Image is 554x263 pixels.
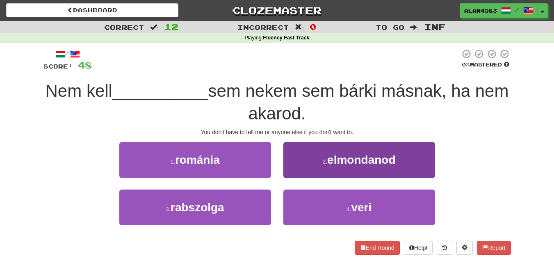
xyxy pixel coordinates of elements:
[43,63,73,70] span: Score:
[191,3,363,18] a: Clozemaster
[295,24,304,31] span: :
[164,22,178,32] span: 12
[283,190,435,225] button: 4.veri
[119,142,271,178] button: 1.románia
[460,3,538,18] a: alan4583 /
[46,81,112,101] span: Nem kell
[462,61,470,68] span: 0 %
[477,241,511,255] button: Report
[104,23,144,31] span: Correct
[327,153,395,166] span: elmondanod
[171,201,224,214] span: rabszolga
[43,49,92,59] div: /
[410,24,419,31] span: :
[6,3,178,17] a: Dashboard
[283,142,435,178] button: 2.elmondanod
[404,241,433,255] button: Help!
[208,81,509,123] span: sem nekem sem bárki másnak, ha nem akarod.
[237,23,289,31] span: Incorrect
[175,153,220,166] span: románia
[78,60,92,70] span: 48
[515,7,519,12] span: /
[347,206,351,213] small: 4 .
[43,128,511,136] div: You don't have to tell me or anyone else if you don't want to.
[166,206,171,213] small: 3 .
[263,35,309,41] strong: Fluency Fast Track
[351,201,372,214] span: veri
[376,23,404,31] span: To go
[424,22,445,32] span: Inf
[460,61,511,69] div: Mastered
[322,158,327,165] small: 2 .
[170,158,175,165] small: 1 .
[464,7,497,14] span: alan4583
[112,81,208,101] span: __________
[355,241,400,255] button: End Round
[437,241,452,255] button: Round history (alt+y)
[150,24,159,31] span: :
[310,22,317,32] span: 0
[119,190,271,225] button: 3.rabszolga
